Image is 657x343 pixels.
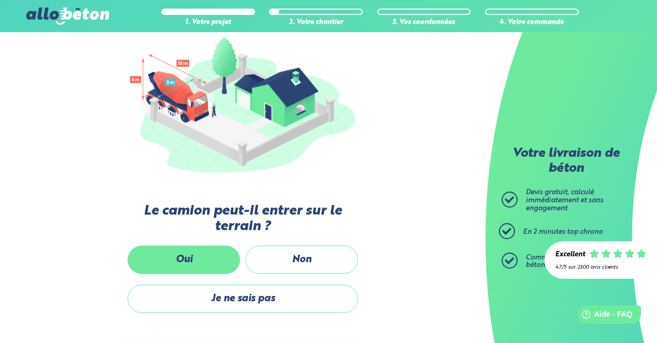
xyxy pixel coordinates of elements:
[128,285,358,313] label: Je ne sais pas
[161,19,255,27] div: 1. Votre projet
[523,228,603,235] span: En 2 minutes top chrono
[555,251,585,259] div: Excellent
[555,264,646,270] div: 4.7/5 sur 2300 avis clients
[485,19,579,27] div: 4. Votre commande
[526,189,603,211] span: Devis gratuit, calculé immédiatement et sans engagement
[377,19,471,27] div: 3. Vos coordonnées
[245,246,358,274] label: Non
[26,7,109,25] img: allobéton
[125,203,361,235] label: Le camion peut-il entrer sur le terrain ?
[128,246,240,274] label: Oui
[562,301,645,331] iframe: Help widget launcher
[526,254,611,269] span: Commandez ensuite votre béton prêt à l'emploi
[504,147,628,176] p: Votre livraison de béton
[269,19,363,27] div: 2. Votre chantier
